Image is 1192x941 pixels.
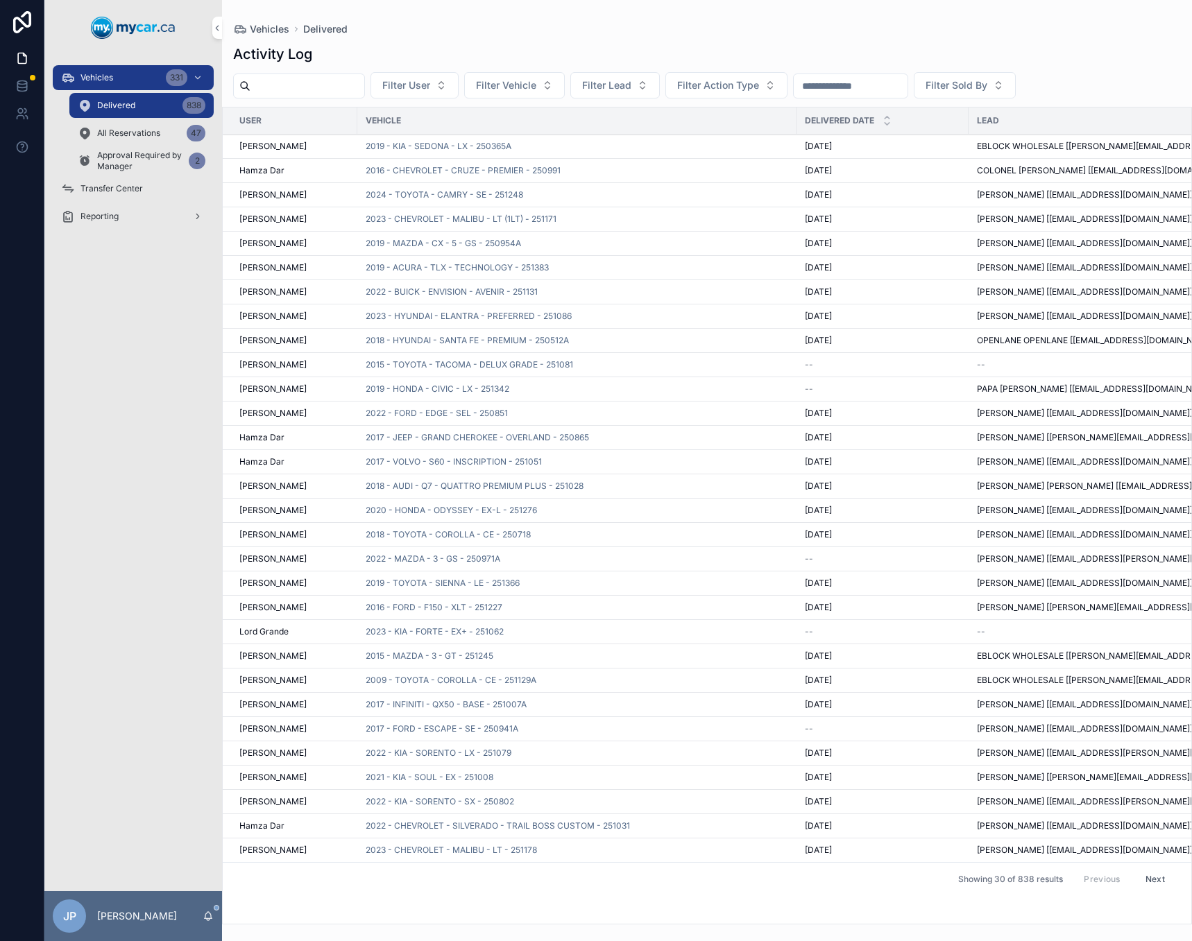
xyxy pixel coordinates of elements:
[239,578,307,589] span: [PERSON_NAME]
[239,311,307,322] span: [PERSON_NAME]
[189,153,205,169] div: 2
[805,796,832,807] span: [DATE]
[97,100,135,111] span: Delivered
[366,772,493,783] a: 2021 - KIA - SOUL - EX - 251008
[805,505,832,516] span: [DATE]
[239,141,307,152] span: [PERSON_NAME]
[366,748,511,759] a: 2022 - KIA - SORENTO - LX - 251079
[366,820,630,831] span: 2022 - CHEVROLET - SILVERADO - TRAIL BOSS CUSTOM - 251031
[366,383,509,395] span: 2019 - HONDA - CIVIC - LX - 251342
[805,408,832,419] span: [DATE]
[69,148,214,173] a: Approval Required by Manager2
[97,150,183,172] span: Approval Required by Manager
[239,772,307,783] span: [PERSON_NAME]
[366,286,538,297] a: 2022 - BUICK - ENVISION - AVENIR - 251131
[366,529,531,540] span: 2018 - TOYOTA - COROLLA - CE - 250718
[239,650,307,662] span: [PERSON_NAME]
[239,820,284,831] span: Hamza Dar
[239,529,307,540] span: [PERSON_NAME]
[44,55,222,247] div: scrollable content
[582,78,631,92] span: Filter Lead
[233,22,289,36] a: Vehicles
[366,456,542,467] a: 2017 - VOLVO - S60 - INSCRIPTION - 251051
[805,214,832,225] span: [DATE]
[239,699,307,710] span: [PERSON_NAME]
[366,675,536,686] a: 2009 - TOYOTA - COROLLA - CE - 251129A
[366,796,514,807] a: 2022 - KIA - SORENTO - SX - 250802
[366,699,527,710] span: 2017 - INFINITI - QX50 - BASE - 251007A
[239,238,307,249] span: [PERSON_NAME]
[977,626,985,637] span: --
[303,22,348,36] span: Delivered
[366,650,493,662] a: 2015 - MAZDA - 3 - GT - 251245
[53,65,214,90] a: Vehicles331
[366,432,589,443] a: 2017 - JEEP - GRAND CHEROKEE - OVERLAND - 250865
[239,189,307,200] span: [PERSON_NAME]
[233,44,312,64] h1: Activity Log
[239,335,307,346] span: [PERSON_NAME]
[805,578,832,589] span: [DATE]
[63,908,76,924] span: JP
[371,72,459,98] button: Select Button
[366,311,572,322] span: 2023 - HYUNDAI - ELANTRA - PREFERRED - 251086
[239,383,307,395] span: [PERSON_NAME]
[366,505,537,516] a: 2020 - HONDA - ODYSSEY - EX-L - 251276
[239,505,307,516] span: [PERSON_NAME]
[805,432,832,443] span: [DATE]
[187,125,205,141] div: 47
[366,408,508,419] a: 2022 - FORD - EDGE - SEL - 250851
[805,845,832,856] span: [DATE]
[239,723,307,734] span: [PERSON_NAME]
[1136,868,1175,890] button: Next
[239,748,307,759] span: [PERSON_NAME]
[366,141,511,152] a: 2019 - KIA - SEDONA - LX - 250365A
[239,675,307,686] span: [PERSON_NAME]
[80,211,119,222] span: Reporting
[805,748,832,759] span: [DATE]
[805,238,832,249] span: [DATE]
[805,286,832,297] span: [DATE]
[366,115,401,126] span: Vehicle
[366,359,573,370] span: 2015 - TOYOTA - TACOMA - DELUX GRADE - 251081
[665,72,787,98] button: Select Button
[80,72,113,83] span: Vehicles
[366,553,500,564] a: 2022 - MAZDA - 3 - GS - 250971A
[805,675,832,686] span: [DATE]
[570,72,660,98] button: Select Button
[805,626,813,637] span: --
[366,335,569,346] span: 2018 - HYUNDAI - SANTA FE - PREMIUM - 250512A
[366,214,556,225] a: 2023 - CHEVROLET - MALIBU - LT (1LT) - 251171
[239,845,307,856] span: [PERSON_NAME]
[805,772,832,783] span: [DATE]
[805,481,832,492] span: [DATE]
[239,456,284,467] span: Hamza Dar
[805,311,832,322] span: [DATE]
[366,165,561,176] a: 2016 - CHEVROLET - CRUZE - PREMIER - 250991
[250,22,289,36] span: Vehicles
[926,78,987,92] span: Filter Sold By
[239,214,307,225] span: [PERSON_NAME]
[805,650,832,662] span: [DATE]
[805,115,874,126] span: Delivered Date
[366,189,523,200] span: 2024 - TOYOTA - CAMRY - SE - 251248
[366,578,520,589] a: 2019 - TOYOTA - SIENNA - LE - 251366
[805,602,832,613] span: [DATE]
[805,335,832,346] span: [DATE]
[239,432,284,443] span: Hamza Dar
[366,238,521,249] a: 2019 - MAZDA - CX - 5 - GS - 250954A
[69,121,214,146] a: All Reservations47
[476,78,536,92] span: Filter Vehicle
[382,78,430,92] span: Filter User
[97,128,160,139] span: All Reservations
